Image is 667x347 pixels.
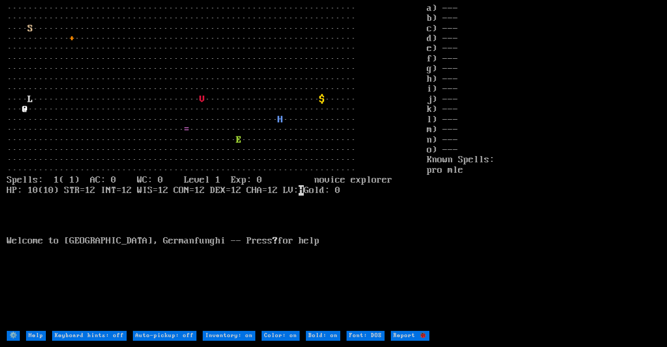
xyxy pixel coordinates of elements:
input: Bold: on [306,331,340,341]
input: Help [26,331,46,341]
input: Color: on [262,331,300,341]
input: Report 🐞 [391,331,429,341]
font: $ [319,94,325,105]
stats: a) --- b) --- c) --- d) --- e) --- f) --- g) --- h) --- i) --- j) --- k) --- l) --- m) --- n) ---... [427,4,660,330]
input: ⚙️ [7,331,20,341]
font: S [28,23,33,34]
font: H [278,114,283,125]
font: E [236,135,241,145]
larn: ··································································· ·····························... [7,4,427,330]
b: ? [273,236,278,246]
font: L [28,94,33,105]
font: = [184,124,189,135]
input: Auto-pickup: off [133,331,196,341]
input: Inventory: on [203,331,255,341]
font: + [69,33,75,44]
input: Font: DOS [347,331,385,341]
font: @ [22,104,28,114]
mark: H [299,185,304,196]
input: Keyboard hints: off [52,331,127,341]
font: V [200,94,205,105]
